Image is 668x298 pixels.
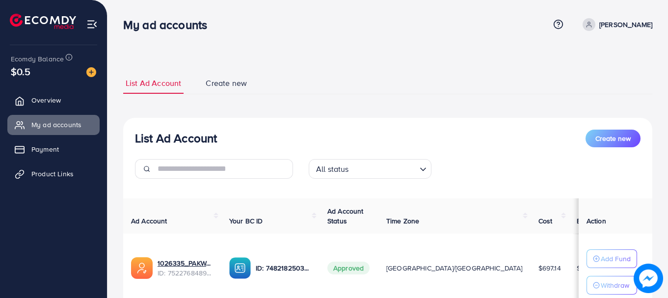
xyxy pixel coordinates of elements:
span: List Ad Account [126,78,181,89]
span: Overview [31,95,61,105]
span: Ecomdy Balance [11,54,64,64]
div: <span class='underline'>1026335_PAKWALL_1751531043864</span></br>7522768489221144593 [158,258,214,278]
span: $0.5 [11,64,31,79]
span: Time Zone [386,216,419,226]
span: [GEOGRAPHIC_DATA]/[GEOGRAPHIC_DATA] [386,263,523,273]
button: Withdraw [587,276,637,295]
img: ic-ba-acc.ded83a64.svg [229,257,251,279]
a: [PERSON_NAME] [579,18,652,31]
span: Create new [206,78,247,89]
a: My ad accounts [7,115,100,135]
input: Search for option [352,160,416,176]
span: Ad Account [131,216,167,226]
h3: My ad accounts [123,18,215,32]
p: Add Fund [601,253,631,265]
a: Payment [7,139,100,159]
h3: List Ad Account [135,131,217,145]
img: logo [10,14,76,29]
span: Your BC ID [229,216,263,226]
span: Ad Account Status [327,206,364,226]
a: Product Links [7,164,100,184]
button: Add Fund [587,249,637,268]
p: Withdraw [601,279,629,291]
span: Action [587,216,606,226]
span: My ad accounts [31,120,81,130]
span: Payment [31,144,59,154]
span: ID: 7522768489221144593 [158,268,214,278]
p: [PERSON_NAME] [599,19,652,30]
span: Product Links [31,169,74,179]
button: Create new [586,130,641,147]
img: image [86,67,96,77]
img: image [634,264,663,293]
span: All status [314,162,351,176]
span: Cost [538,216,553,226]
img: ic-ads-acc.e4c84228.svg [131,257,153,279]
div: Search for option [309,159,431,179]
a: Overview [7,90,100,110]
span: Create new [595,134,631,143]
p: ID: 7482182503915372561 [256,262,312,274]
span: $697.14 [538,263,561,273]
span: Approved [327,262,370,274]
a: 1026335_PAKWALL_1751531043864 [158,258,214,268]
img: menu [86,19,98,30]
